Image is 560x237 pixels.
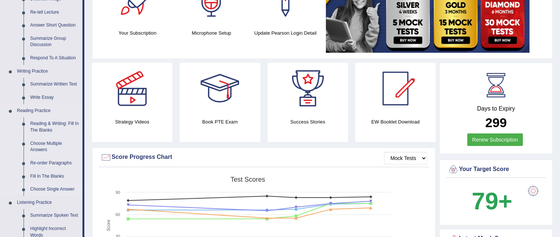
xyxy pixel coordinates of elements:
[101,152,427,163] div: Score Progress Chart
[27,78,82,91] a: Summarize Written Text
[485,115,507,130] b: 299
[14,104,82,118] a: Reading Practice
[14,65,82,78] a: Writing Practice
[178,29,245,37] h4: Microphone Setup
[27,170,82,183] a: Fill In The Blanks
[355,118,436,126] h4: EW Booklet Download
[27,6,82,19] a: Re-tell Lecture
[27,209,82,222] a: Summarize Spoken Text
[180,118,260,126] h4: Book PTE Exam
[106,220,111,231] tspan: Score
[27,91,82,104] a: Write Essay
[27,137,82,157] a: Choose Multiple Answers
[252,29,319,37] h4: Update Pearson Login Detail
[27,19,82,32] a: Answer Short Question
[472,188,512,215] b: 79+
[27,52,82,65] a: Respond To A Situation
[268,118,348,126] h4: Success Stories
[14,196,82,209] a: Listening Practice
[27,183,82,196] a: Choose Single Answer
[27,32,82,52] a: Summarize Group Discussion
[448,105,544,112] h4: Days to Expiry
[467,133,523,146] a: Renew Subscription
[27,157,82,170] a: Re-order Paragraphs
[104,29,171,37] h4: Your Subscription
[116,212,120,217] text: 60
[92,118,172,126] h4: Strategy Videos
[448,164,544,175] div: Your Target Score
[230,176,265,183] tspan: Test scores
[27,117,82,137] a: Reading & Writing: Fill In The Blanks
[116,190,120,195] text: 90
